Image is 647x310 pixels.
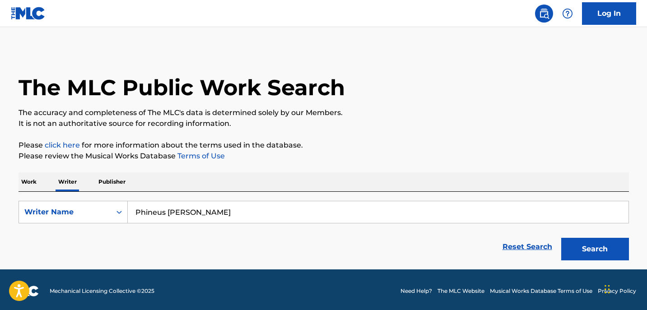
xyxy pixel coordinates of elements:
a: Public Search [535,5,553,23]
a: click here [45,141,80,149]
div: Writer Name [24,207,106,217]
p: Please for more information about the terms used in the database. [19,140,629,151]
a: Log In [582,2,636,25]
a: Need Help? [400,287,432,295]
img: help [562,8,573,19]
a: Privacy Policy [598,287,636,295]
p: Please review the Musical Works Database [19,151,629,162]
a: Reset Search [498,237,557,257]
h1: The MLC Public Work Search [19,74,345,101]
a: The MLC Website [438,287,484,295]
form: Search Form [19,201,629,265]
img: MLC Logo [11,7,46,20]
span: Mechanical Licensing Collective © 2025 [50,287,154,295]
p: Publisher [96,172,128,191]
a: Terms of Use [176,152,225,160]
div: Help [559,5,577,23]
p: It is not an authoritative source for recording information. [19,118,629,129]
button: Search [561,238,629,260]
p: Work [19,172,39,191]
p: The accuracy and completeness of The MLC's data is determined solely by our Members. [19,107,629,118]
p: Writer [56,172,79,191]
div: Drag [605,276,610,303]
img: search [539,8,549,19]
iframe: Chat Widget [602,267,647,310]
a: Musical Works Database Terms of Use [490,287,592,295]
